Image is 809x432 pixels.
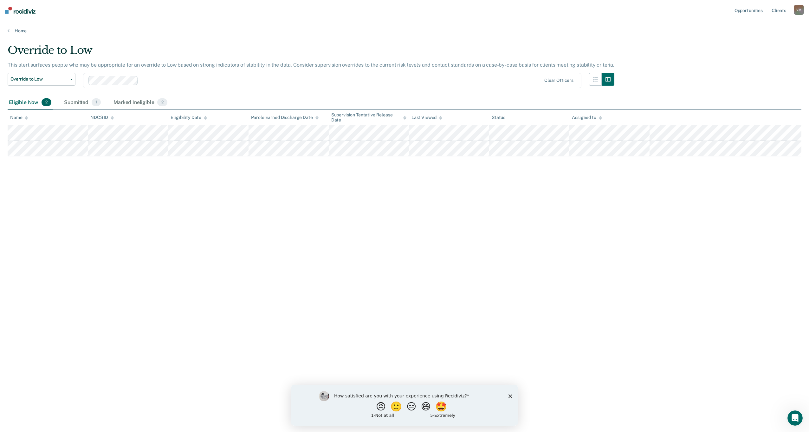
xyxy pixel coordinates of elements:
[8,62,614,68] p: This alert surfaces people who may be appropriate for an override to Low based on strong indicato...
[794,5,804,15] div: V M
[794,5,804,15] button: VM
[171,115,207,120] div: Eligibility Date
[10,115,28,120] div: Name
[90,115,114,120] div: NDCS ID
[331,112,406,123] div: Supervision Tentative Release Date
[8,28,801,34] a: Home
[787,410,803,426] iframe: Intercom live chat
[572,115,602,120] div: Assigned to
[8,73,75,86] button: Override to Low
[544,78,573,83] div: Clear officers
[157,98,167,107] span: 2
[5,7,36,14] img: Recidiviz
[251,115,319,120] div: Parole Earned Discharge Date
[8,44,614,62] div: Override to Low
[42,98,51,107] span: 2
[112,96,169,110] div: Marked Ineligible2
[492,115,505,120] div: Status
[92,98,101,107] span: 1
[8,96,53,110] div: Eligible Now2
[63,96,102,110] div: Submitted1
[10,76,68,82] span: Override to Low
[291,385,518,426] iframe: Survey by Kim from Recidiviz
[411,115,442,120] div: Last Viewed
